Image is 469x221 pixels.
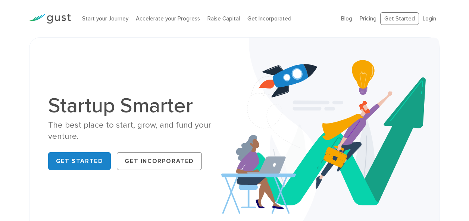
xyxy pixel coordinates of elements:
a: Get Started [48,152,111,170]
img: Gust Logo [29,14,71,24]
a: Accelerate your Progress [136,15,200,22]
a: Get Incorporated [247,15,291,22]
a: Get Started [380,12,419,25]
a: Raise Capital [207,15,240,22]
a: Start your Journey [82,15,128,22]
a: Pricing [360,15,376,22]
a: Login [423,15,436,22]
a: Blog [341,15,352,22]
h1: Startup Smarter [48,95,229,116]
a: Get Incorporated [117,152,202,170]
div: The best place to start, grow, and fund your venture. [48,120,229,142]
